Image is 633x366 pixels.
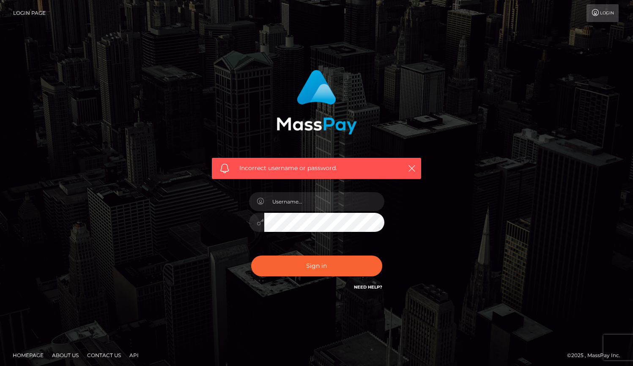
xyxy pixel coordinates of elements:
div: © 2025 , MassPay Inc. [567,351,627,360]
a: Need Help? [354,284,382,290]
a: About Us [49,349,82,362]
input: Username... [264,192,384,211]
span: Incorrect username or password. [239,164,394,173]
a: Homepage [9,349,47,362]
img: MassPay Login [277,70,357,135]
a: API [126,349,142,362]
a: Login [586,4,619,22]
a: Login Page [13,4,46,22]
button: Sign in [251,256,382,276]
a: Contact Us [84,349,124,362]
